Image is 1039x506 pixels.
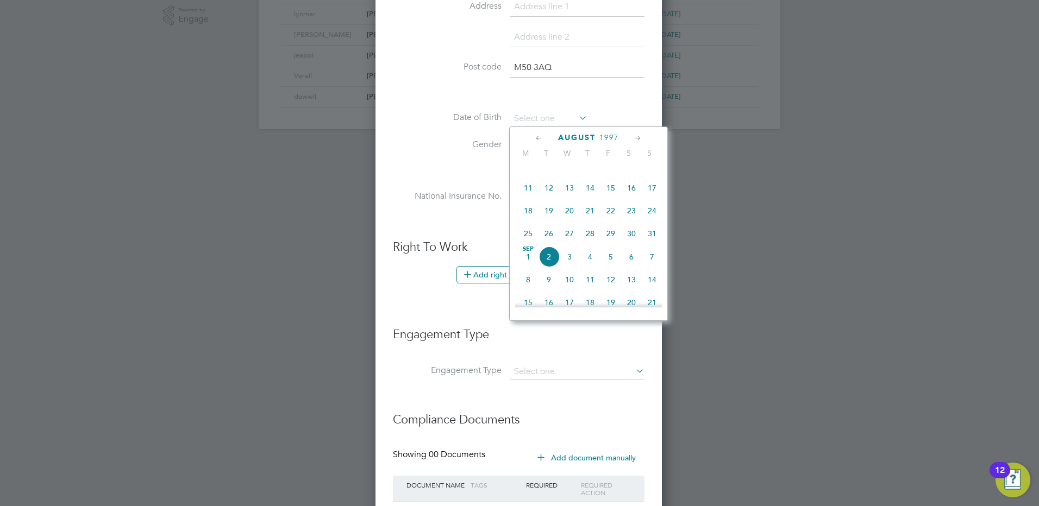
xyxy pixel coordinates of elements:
[429,449,485,460] span: 00 Documents
[536,148,556,158] span: T
[393,316,644,343] h3: Engagement Type
[539,292,559,313] span: 16
[518,269,539,290] span: 8
[621,178,642,198] span: 16
[599,133,619,142] span: 1997
[393,1,502,12] label: Address
[393,449,487,460] div: Showing
[518,223,539,244] span: 25
[598,148,618,158] span: F
[404,476,468,494] div: Document Name
[600,223,621,244] span: 29
[642,200,662,221] span: 24
[393,61,502,73] label: Post code
[642,292,662,313] span: 21
[996,463,1030,497] button: Open Resource Center, 12 new notifications
[642,178,662,198] span: 17
[518,292,539,313] span: 15
[577,148,598,158] span: T
[621,269,642,290] span: 13
[580,292,600,313] span: 18
[530,449,644,466] button: Add document manually
[518,246,539,252] span: Sep
[621,200,642,221] span: 23
[621,292,642,313] span: 20
[642,246,662,267] span: 7
[515,148,536,158] span: M
[580,246,600,267] span: 4
[393,191,502,202] label: National Insurance No.
[518,246,539,267] span: 1
[518,178,539,198] span: 11
[559,246,580,267] span: 3
[600,200,621,221] span: 22
[580,269,600,290] span: 11
[393,365,502,376] label: Engagement Type
[559,269,580,290] span: 10
[600,246,621,267] span: 5
[539,246,559,267] span: 2
[393,112,502,123] label: Date of Birth
[510,364,644,379] input: Select one
[642,269,662,290] span: 14
[510,28,644,47] input: Address line 2
[468,476,523,494] div: Tags
[539,269,559,290] span: 9
[578,476,634,502] div: Required Action
[642,223,662,244] span: 31
[558,133,596,142] span: August
[559,223,580,244] span: 27
[621,223,642,244] span: 30
[559,292,580,313] span: 17
[995,470,1005,484] div: 12
[580,178,600,198] span: 14
[539,223,559,244] span: 26
[559,200,580,221] span: 20
[539,200,559,221] span: 19
[600,269,621,290] span: 12
[621,246,642,267] span: 6
[580,200,600,221] span: 21
[456,266,581,283] button: Add right to work document
[559,178,580,198] span: 13
[393,401,644,428] h3: Compliance Documents
[618,148,639,158] span: S
[393,239,644,255] h3: Right To Work
[600,292,621,313] span: 19
[518,200,539,221] span: 18
[510,111,587,127] input: Select one
[556,148,577,158] span: W
[639,148,660,158] span: S
[600,178,621,198] span: 15
[539,178,559,198] span: 12
[523,476,579,494] div: Required
[580,223,600,244] span: 28
[393,139,502,150] label: Gender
